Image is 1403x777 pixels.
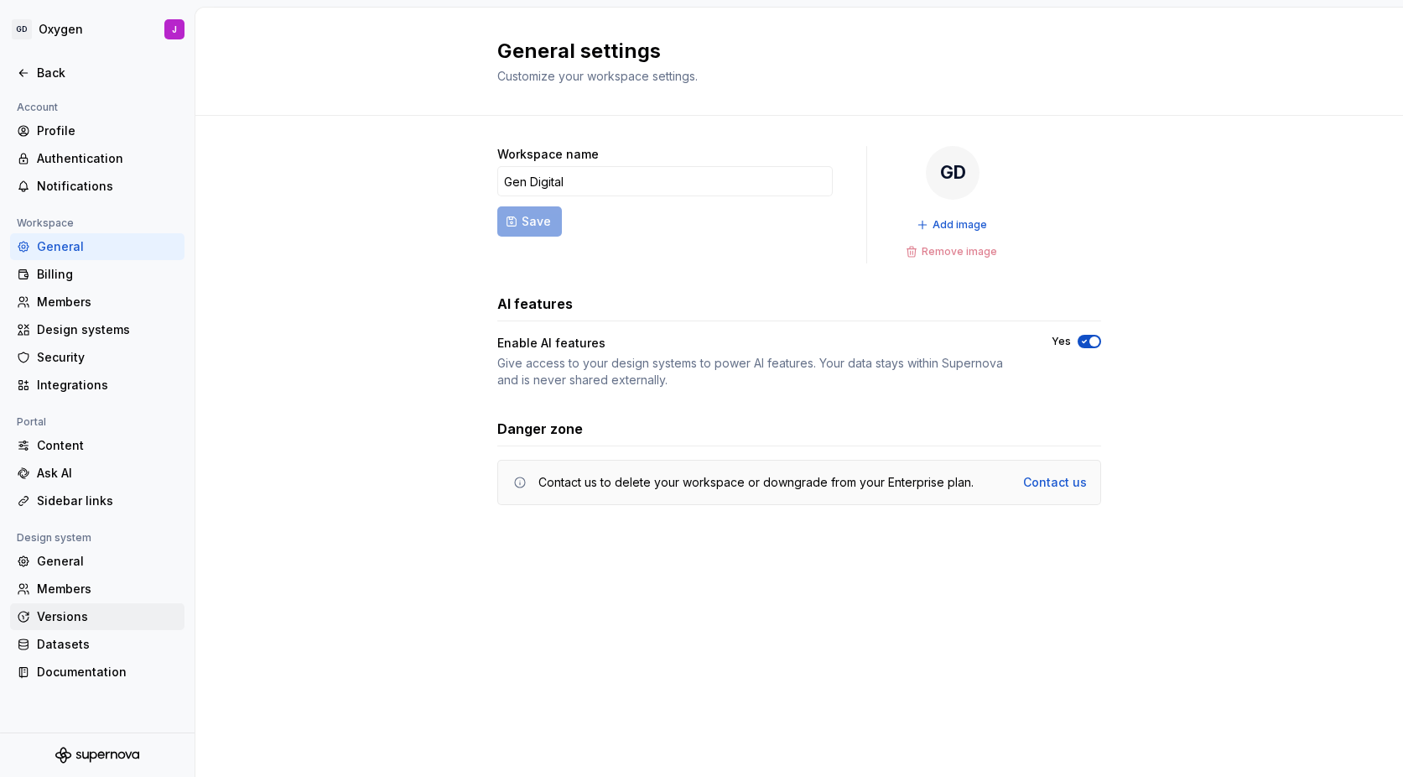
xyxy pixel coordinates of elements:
[1023,474,1087,491] a: Contact us
[10,548,184,575] a: General
[3,11,191,48] button: GDOxygenJ
[10,372,184,399] a: Integrations
[10,289,184,315] a: Members
[10,659,184,686] a: Documentation
[37,664,178,681] div: Documentation
[37,465,178,482] div: Ask AI
[497,294,573,314] h3: AI features
[55,747,139,764] svg: Supernova Logo
[10,316,184,343] a: Design systems
[37,636,178,653] div: Datasets
[497,419,583,439] h3: Danger zone
[1052,335,1071,348] label: Yes
[37,349,178,366] div: Security
[497,355,1021,388] div: Give access to your design systems to power AI features. Your data stays within Supernova and is ...
[10,603,184,630] a: Versions
[10,60,184,86] a: Back
[10,97,65,117] div: Account
[10,213,81,233] div: Workspace
[933,218,987,232] span: Add image
[37,238,178,255] div: General
[538,474,974,491] div: Contact us to delete your workspace or downgrade from your Enterprise plan.
[37,377,178,394] div: Integrations
[10,631,184,658] a: Datasets
[37,321,178,338] div: Design systems
[172,23,177,36] div: J
[10,576,184,602] a: Members
[497,146,599,163] label: Workspace name
[10,173,184,200] a: Notifications
[37,150,178,167] div: Authentication
[10,344,184,371] a: Security
[37,553,178,570] div: General
[912,213,995,237] button: Add image
[926,146,980,200] div: GD
[37,178,178,195] div: Notifications
[12,19,32,39] div: GD
[10,528,98,548] div: Design system
[10,261,184,288] a: Billing
[10,412,53,432] div: Portal
[497,69,698,83] span: Customize your workspace settings.
[37,65,178,81] div: Back
[37,294,178,310] div: Members
[39,21,83,38] div: Oxygen
[37,493,178,509] div: Sidebar links
[37,581,178,597] div: Members
[10,488,184,514] a: Sidebar links
[10,117,184,144] a: Profile
[10,460,184,487] a: Ask AI
[497,335,605,352] div: Enable AI features
[10,145,184,172] a: Authentication
[37,437,178,454] div: Content
[10,432,184,459] a: Content
[37,608,178,625] div: Versions
[10,233,184,260] a: General
[497,38,1081,65] h2: General settings
[37,266,178,283] div: Billing
[37,123,178,139] div: Profile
